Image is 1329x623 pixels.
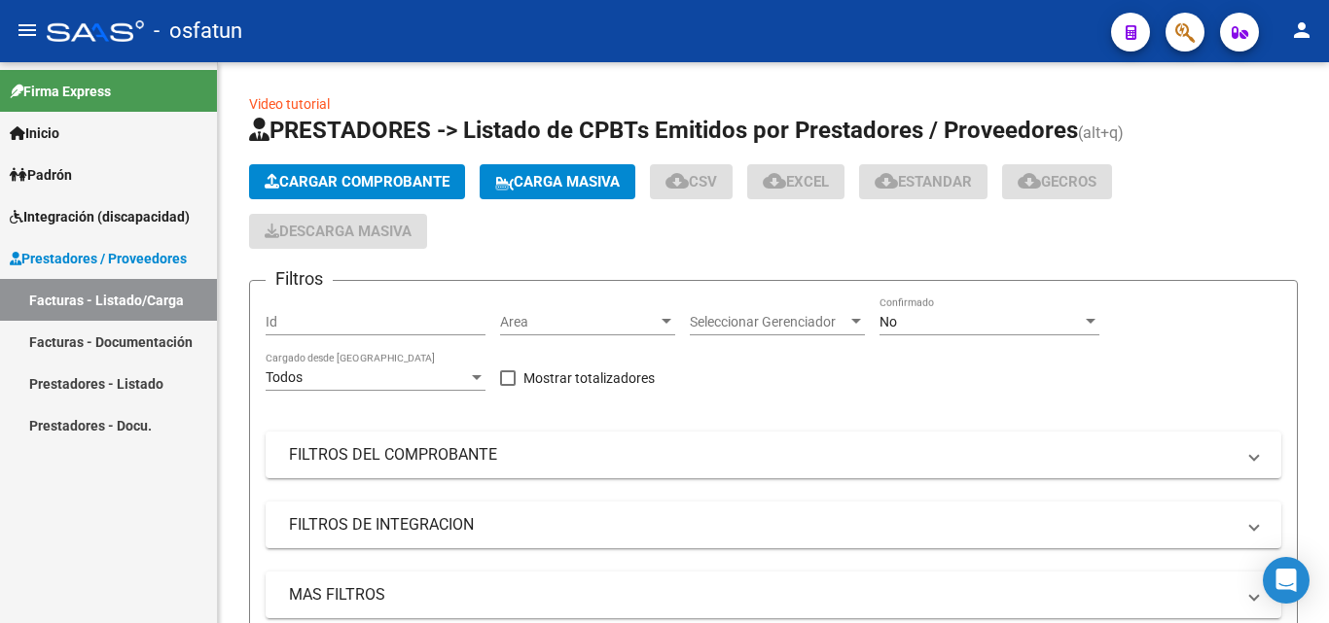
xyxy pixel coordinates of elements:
[10,81,111,102] span: Firma Express
[1078,123,1124,142] span: (alt+q)
[10,248,187,269] span: Prestadores / Proveedores
[747,164,844,199] button: EXCEL
[665,169,689,192] mat-icon: cloud_download
[154,10,242,52] span: - osfatun
[495,173,620,190] span: Carga Masiva
[249,214,427,249] app-download-masive: Descarga masiva de comprobantes (adjuntos)
[690,314,847,330] span: Seleccionar Gerenciador
[880,314,897,329] span: No
[875,173,972,190] span: Estandar
[265,173,449,190] span: Cargar Comprobante
[249,96,330,112] a: Video tutorial
[289,514,1235,536] mat-panel-title: FILTROS DE INTEGRACION
[266,369,303,385] span: Todos
[875,169,898,192] mat-icon: cloud_download
[266,265,333,293] h3: Filtros
[1002,164,1112,199] button: Gecros
[10,164,72,186] span: Padrón
[650,164,733,199] button: CSV
[289,584,1235,606] mat-panel-title: MAS FILTROS
[1263,557,1310,604] div: Open Intercom Messenger
[500,314,658,330] span: Area
[1018,173,1096,190] span: Gecros
[265,223,412,240] span: Descarga Masiva
[1290,18,1313,42] mat-icon: person
[665,173,717,190] span: CSV
[249,164,465,199] button: Cargar Comprobante
[289,444,1235,466] mat-panel-title: FILTROS DEL COMPROBANTE
[480,164,635,199] button: Carga Masiva
[266,432,1281,478] mat-expansion-panel-header: FILTROS DEL COMPROBANTE
[16,18,39,42] mat-icon: menu
[266,571,1281,618] mat-expansion-panel-header: MAS FILTROS
[249,214,427,249] button: Descarga Masiva
[10,206,190,227] span: Integración (discapacidad)
[266,502,1281,548] mat-expansion-panel-header: FILTROS DE INTEGRACION
[763,173,829,190] span: EXCEL
[523,366,655,390] span: Mostrar totalizadores
[249,117,1078,144] span: PRESTADORES -> Listado de CPBTs Emitidos por Prestadores / Proveedores
[763,169,786,192] mat-icon: cloud_download
[1018,169,1041,192] mat-icon: cloud_download
[10,122,59,144] span: Inicio
[859,164,988,199] button: Estandar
